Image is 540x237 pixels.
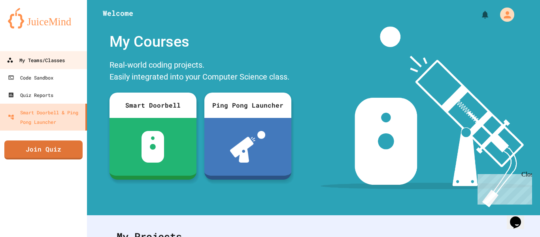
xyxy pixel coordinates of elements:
div: Quiz Reports [8,90,53,100]
div: Real-world coding projects. Easily integrated into your Computer Science class. [106,57,295,87]
iframe: chat widget [474,171,532,205]
div: Smart Doorbell & Ping Pong Launcher [8,108,82,127]
div: Smart Doorbell [110,93,196,118]
img: sdb-white.svg [142,131,164,163]
iframe: chat widget [507,205,532,229]
img: banner-image-my-projects.png [321,27,532,207]
div: Chat with us now!Close [3,3,55,50]
img: ppl-with-ball.png [230,131,265,163]
a: Join Quiz [4,140,83,159]
div: Code Sandbox [8,73,53,82]
div: Ping Pong Launcher [204,93,291,118]
img: logo-orange.svg [8,8,79,28]
div: My Notifications [466,8,492,21]
div: My Teams/Classes [7,55,65,65]
div: My Courses [106,27,295,57]
div: My Account [492,6,516,24]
